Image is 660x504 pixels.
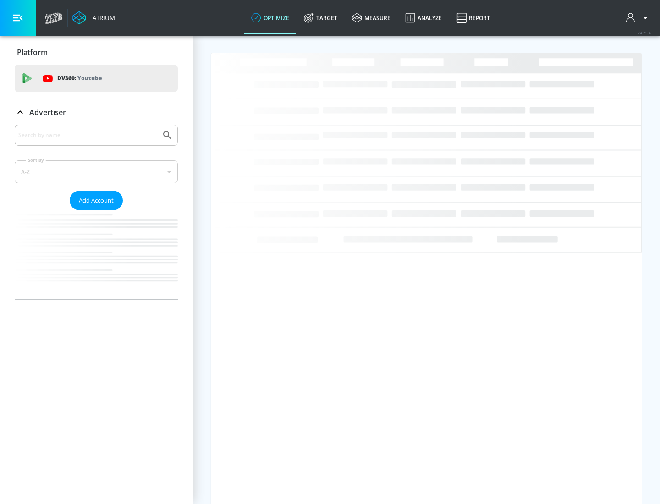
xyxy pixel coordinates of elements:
[89,14,115,22] div: Atrium
[398,1,449,34] a: Analyze
[15,65,178,92] div: DV360: Youtube
[638,30,651,35] span: v 4.25.4
[70,191,123,210] button: Add Account
[297,1,345,34] a: Target
[17,47,48,57] p: Platform
[15,39,178,65] div: Platform
[18,129,157,141] input: Search by name
[15,160,178,183] div: A-Z
[72,11,115,25] a: Atrium
[345,1,398,34] a: measure
[449,1,497,34] a: Report
[77,73,102,83] p: Youtube
[29,107,66,117] p: Advertiser
[15,99,178,125] div: Advertiser
[15,210,178,299] nav: list of Advertiser
[57,73,102,83] p: DV360:
[244,1,297,34] a: optimize
[15,125,178,299] div: Advertiser
[26,157,46,163] label: Sort By
[79,195,114,206] span: Add Account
